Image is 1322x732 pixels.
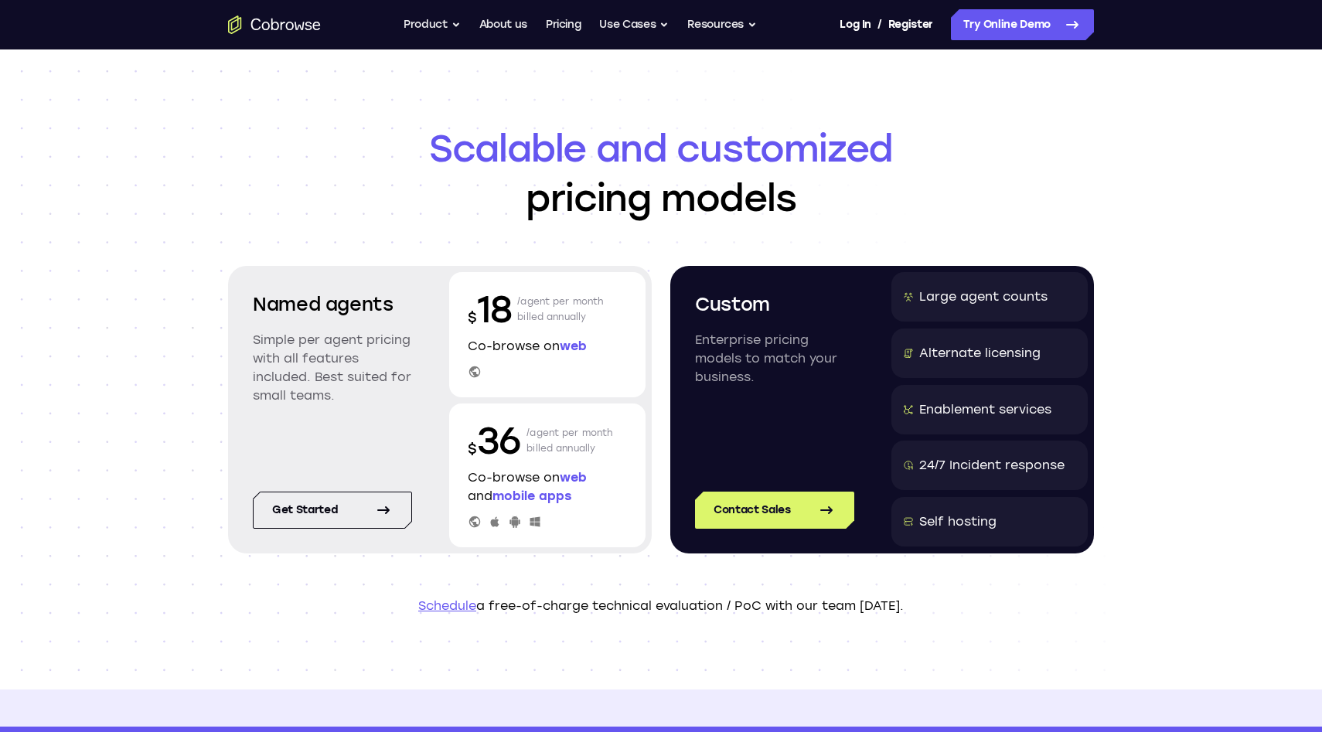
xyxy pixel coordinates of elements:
[687,9,757,40] button: Resources
[479,9,527,40] a: About us
[468,337,627,356] p: Co-browse on
[695,492,854,529] a: Contact Sales
[546,9,581,40] a: Pricing
[517,284,604,334] p: /agent per month billed annually
[468,441,477,458] span: $
[492,489,571,503] span: mobile apps
[228,124,1094,223] h1: pricing models
[695,331,854,386] p: Enterprise pricing models to match your business.
[560,339,587,353] span: web
[253,492,412,529] a: Get started
[526,416,613,465] p: /agent per month billed annually
[228,124,1094,173] span: Scalable and customized
[253,291,412,318] h2: Named agents
[888,9,933,40] a: Register
[253,331,412,405] p: Simple per agent pricing with all features included. Best suited for small teams.
[404,9,461,40] button: Product
[695,291,854,318] h2: Custom
[919,512,997,531] div: Self hosting
[919,288,1048,306] div: Large agent counts
[919,456,1065,475] div: 24/7 Incident response
[468,416,520,465] p: 36
[599,9,669,40] button: Use Cases
[919,344,1041,363] div: Alternate licensing
[228,15,321,34] a: Go to the home page
[877,15,882,34] span: /
[468,284,511,334] p: 18
[560,470,587,485] span: web
[919,400,1051,419] div: Enablement services
[228,597,1094,615] p: a free-of-charge technical evaluation / PoC with our team [DATE].
[468,468,627,506] p: Co-browse on and
[840,9,871,40] a: Log In
[951,9,1094,40] a: Try Online Demo
[418,598,476,613] a: Schedule
[468,309,477,326] span: $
